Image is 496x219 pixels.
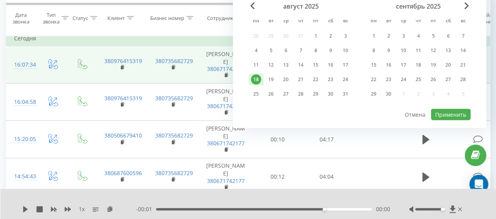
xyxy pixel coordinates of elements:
div: вт 19 авг. 2025 г. [263,74,278,85]
span: В следующем месяце [464,2,469,9]
font: вс [343,17,348,24]
div: сб 9 авг. 2025 г. [323,45,338,56]
font: 10 [401,47,406,54]
font: вс [461,17,466,24]
div: вс 21 сент. 2025 г. [456,59,471,71]
div: ср 13 авг. 2025 г. [278,59,293,71]
div: пн 18 авг. 2025 г. [249,74,263,85]
div: чт 11 сент. 2025 г. [411,45,426,56]
div: пт 1 авг. 2025 г. [308,30,323,42]
div: ср 27 авг. 2025 г. [278,88,293,100]
font: Дата звонка [13,11,29,25]
div: пт 29 авг. 2025 г. [308,88,323,100]
font: 20 [445,62,451,68]
div: пт 22 авг. 2025 г. [308,74,323,85]
font: 25 [416,76,421,83]
div: пт 12 сент. 2025 г. [426,45,441,56]
div: ср 6 авг. 2025 г. [278,45,293,56]
font: 7 [462,33,465,39]
font: 26 [431,76,436,83]
font: Бизнес номер [150,14,184,22]
font: 10 [343,47,348,54]
font: 17 [343,62,348,68]
font: 5 [270,47,273,54]
font: Сотрудник [207,14,233,22]
a: 380976415319 [104,57,142,65]
font: 24 [401,76,406,83]
a: 380735682729 [155,57,193,65]
div: вт 26 авг. 2025 г. [263,88,278,100]
font: - [136,205,138,213]
font: 00:10 [271,136,285,143]
font: 27 [445,76,451,83]
font: 19 [268,76,274,83]
font: 9 [387,47,390,54]
div: вс 28 сент. 2025 г. [456,74,471,85]
div: чт 4 сент. 2025 г. [411,30,426,42]
font: 2 [387,33,390,39]
div: вт 9 сент. 2025 г. [381,45,396,56]
div: чт 28 авг. 2025 г. [293,88,308,100]
font: 22 [313,76,318,83]
font: 16:04:58 [14,98,36,105]
font: 04:17 [320,136,334,143]
abbr: вторник [383,16,394,27]
font: 6 [285,47,287,54]
font: 17 [401,62,406,68]
abbr: вторник [265,16,277,27]
div: Метка доступности [441,208,444,211]
div: сб 6 сент. 2025 г. [441,30,456,42]
font: 20 [283,76,289,83]
div: сб 20 сент. 2025 г. [441,59,456,71]
a: 380671742177 [207,102,245,110]
font: 26 [268,90,274,97]
button: Применить [431,109,471,120]
abbr: суббота [325,16,336,27]
font: 6 [447,33,450,39]
font: 30 [328,90,333,97]
font: х [82,205,85,213]
div: вт 2 сент. 2025 г. [381,30,396,42]
font: [PERSON_NAME] [206,162,245,177]
a: 380735682729 [155,94,193,102]
div: пт 19 сент. 2025 г. [426,59,441,71]
font: 9 [329,47,332,54]
font: 380671742177 [207,177,245,185]
font: 380671742177 [207,139,245,147]
font: 15 [371,62,376,68]
div: пн 29 сент. 2025 г. [366,88,381,100]
font: 3 [402,33,405,39]
font: 04:04 [320,173,334,181]
a: 380735682729 [155,132,193,139]
font: 4 [255,47,258,54]
font: ср [401,17,406,24]
font: 28 [298,90,303,97]
font: сб [328,17,333,24]
div: вс 31 авг. 2025 г. [338,88,353,100]
font: 14 [298,62,303,68]
font: 15:20:05 [14,135,36,143]
font: 12 [268,62,274,68]
div: ср 10 сент. 2025 г. [396,45,411,56]
a: 380976415319 [104,94,142,102]
font: 28 [460,76,466,83]
font: 19 [431,62,436,68]
font: Клиент [107,14,125,22]
abbr: воскресенье [457,16,469,27]
div: пт 5 сент. 2025 г. [426,30,441,42]
font: 1 [372,33,375,39]
abbr: суббота [442,16,454,27]
div: чт 25 сент. 2025 г. [411,74,426,85]
a: 380687600596 [104,169,142,177]
font: 27 [283,90,289,97]
abbr: пятница [310,16,322,27]
font: 13 [445,47,451,54]
font: 8 [372,47,375,54]
font: вт [269,17,274,24]
font: август 2025 [283,2,319,11]
font: 2 [329,33,332,39]
a: 380506679410 [104,132,142,139]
